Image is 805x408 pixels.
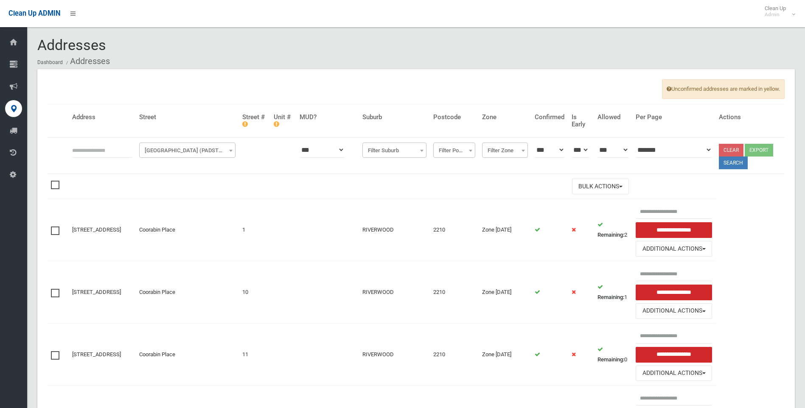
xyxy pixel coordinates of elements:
td: 2210 [430,199,479,261]
td: 2 [594,199,632,261]
span: Filter Zone [484,145,526,156]
button: Search [719,156,748,169]
h4: Street [139,114,236,121]
span: Filter Zone [482,143,528,158]
button: Additional Actions [636,303,712,319]
td: Coorabin Place [136,323,239,386]
td: 1 [594,261,632,324]
h4: Actions [719,114,781,121]
td: Coorabin Place [136,199,239,261]
td: 2210 [430,323,479,386]
td: RIVERWOOD [359,323,430,386]
td: Zone [DATE] [479,323,531,386]
h4: Postcode [433,114,475,121]
li: Addresses [64,53,110,69]
span: Windsor Road (PADSTOW) [139,143,236,158]
span: Filter Suburb [362,143,426,158]
td: 2210 [430,261,479,324]
a: Clear [719,144,743,156]
strong: Remaining: [597,232,624,238]
h4: Address [72,114,132,121]
span: Unconfirmed addresses are marked in yellow. [662,79,785,99]
h4: Confirmed [535,114,564,121]
td: 1 [239,199,270,261]
strong: Remaining: [597,356,624,363]
span: Addresses [37,36,106,53]
td: Coorabin Place [136,261,239,324]
h4: Suburb [362,114,426,121]
h4: Zone [482,114,528,121]
span: Clean Up ADMIN [8,9,60,17]
span: Clean Up [760,5,794,18]
button: Additional Actions [636,366,712,381]
span: Filter Suburb [365,145,424,156]
td: RIVERWOOD [359,261,430,324]
strong: Remaining: [597,294,624,300]
h4: Allowed [597,114,629,121]
td: 0 [594,323,632,386]
small: Admin [765,11,786,18]
h4: Street # [242,114,267,128]
button: Export [745,144,773,156]
td: 10 [239,261,270,324]
button: Bulk Actions [572,179,629,194]
td: Zone [DATE] [479,261,531,324]
span: Filter Postcode [435,145,473,156]
span: Filter Postcode [433,143,475,158]
h4: Is Early [572,114,591,128]
button: Additional Actions [636,241,712,257]
td: RIVERWOOD [359,199,430,261]
h4: MUD? [300,114,356,121]
h4: Unit # [274,114,293,128]
h4: Per Page [636,114,712,121]
a: [STREET_ADDRESS] [72,226,121,233]
span: Windsor Road (PADSTOW) [141,145,233,156]
a: Dashboard [37,59,63,65]
a: [STREET_ADDRESS] [72,289,121,295]
td: Zone [DATE] [479,199,531,261]
td: 11 [239,323,270,386]
a: [STREET_ADDRESS] [72,351,121,358]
